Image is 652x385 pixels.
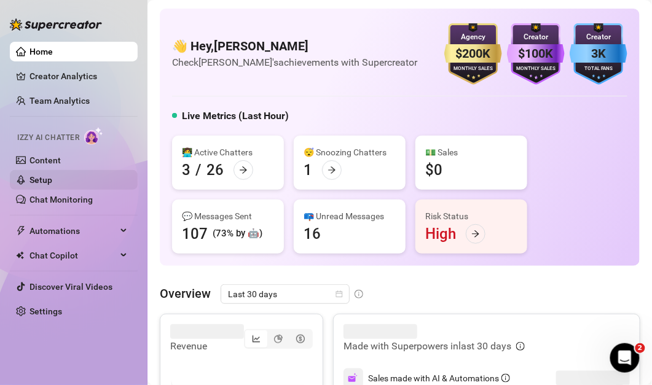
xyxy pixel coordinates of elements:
[501,374,510,383] span: info-circle
[507,23,565,85] img: purple-badge-B9DA21FR.svg
[355,290,363,298] span: info-circle
[244,329,313,349] div: segmented control
[16,251,24,260] img: Chat Copilot
[444,31,502,43] div: Agency
[182,160,190,180] div: 3
[507,65,565,73] div: Monthly Sales
[425,209,517,223] div: Risk Status
[10,18,102,31] img: logo-BBDzfeDw.svg
[507,44,565,63] div: $100K
[29,155,61,165] a: Content
[516,342,525,351] span: info-circle
[29,195,93,204] a: Chat Monitoring
[368,371,510,385] div: Sales made with AI & Automations
[635,343,645,353] span: 2
[328,166,336,174] span: arrow-right
[29,246,117,265] span: Chat Copilot
[425,160,442,180] div: $0
[29,47,53,56] a: Home
[17,132,79,144] span: Izzy AI Chatter
[29,96,90,106] a: Team Analytics
[304,224,321,244] div: 16
[16,226,26,236] span: thunderbolt
[170,339,244,354] article: Revenue
[29,175,52,185] a: Setup
[29,282,112,292] a: Discover Viral Videos
[507,31,565,43] div: Creator
[304,160,312,180] div: 1
[160,284,211,303] article: Overview
[274,335,283,343] span: pie-chart
[425,146,517,159] div: 💵 Sales
[348,373,359,384] img: svg%3e
[570,65,627,73] div: Total Fans
[84,127,103,145] img: AI Chatter
[29,221,117,241] span: Automations
[172,55,417,70] article: Check [PERSON_NAME]'s achievements with Supercreator
[444,23,502,85] img: gold-badge-CigiZidd.svg
[336,290,343,298] span: calendar
[182,109,289,123] h5: Live Metrics (Last Hour)
[182,146,274,159] div: 👩‍💻 Active Chatters
[304,209,396,223] div: 📪 Unread Messages
[610,343,640,373] iframe: Intercom live chat
[570,31,627,43] div: Creator
[570,23,627,85] img: blue-badge-DgoSNQY1.svg
[344,339,511,354] article: Made with Superpowers in last 30 days
[213,227,262,241] div: (73% by 🤖)
[444,44,502,63] div: $200K
[471,230,480,238] span: arrow-right
[182,224,208,244] div: 107
[206,160,224,180] div: 26
[172,37,417,55] h4: 👋 Hey, [PERSON_NAME]
[182,209,274,223] div: 💬 Messages Sent
[239,166,248,174] span: arrow-right
[228,285,342,303] span: Last 30 days
[252,335,261,343] span: line-chart
[570,44,627,63] div: 3K
[304,146,396,159] div: 😴 Snoozing Chatters
[444,65,502,73] div: Monthly Sales
[29,66,128,86] a: Creator Analytics
[296,335,305,343] span: dollar-circle
[29,306,62,316] a: Settings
